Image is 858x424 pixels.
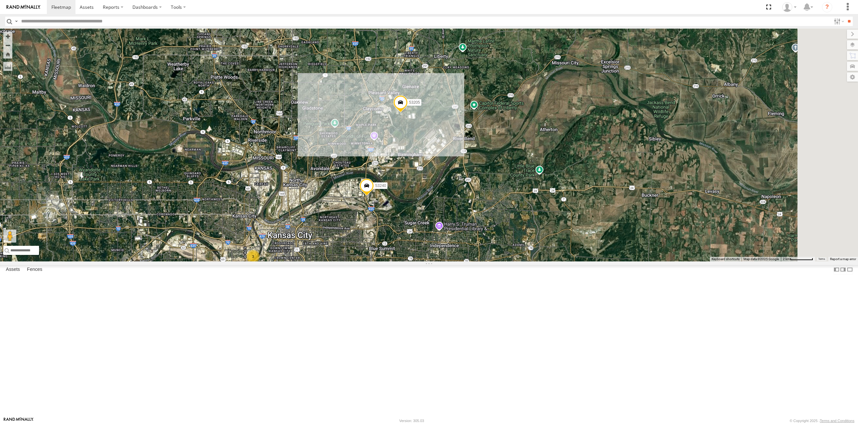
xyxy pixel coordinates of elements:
div: Miky Transport [780,2,799,12]
span: Map data ©2025 Google [743,257,779,261]
i: ? [822,2,832,12]
button: Drag Pegman onto the map to open Street View [3,230,16,243]
label: Dock Summary Table to the Right [840,265,846,274]
label: Assets [3,265,23,274]
label: Search Query [14,17,19,26]
div: © Copyright 2025 - [790,419,854,423]
label: Hide Summary Table [847,265,853,274]
label: Dock Summary Table to the Left [833,265,840,274]
span: 53240 [375,184,386,188]
button: Zoom in [3,32,12,41]
a: Visit our Website [4,417,34,424]
label: Fences [24,265,46,274]
a: Terms and Conditions [820,419,854,423]
img: rand-logo.svg [7,5,40,9]
button: Zoom out [3,41,12,50]
div: 3 [247,250,260,263]
label: Search Filter Options [831,17,845,26]
button: Keyboard shortcuts [712,257,740,261]
a: Report a map error [830,257,856,261]
label: Measure [3,62,12,71]
button: Map Scale: 2 km per 67 pixels [781,257,815,261]
label: Map Settings [847,73,858,82]
a: Terms [818,258,825,260]
span: 2 km [783,257,790,261]
span: 53205 [409,100,420,105]
div: Version: 305.03 [399,419,424,423]
button: Zoom Home [3,50,12,59]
